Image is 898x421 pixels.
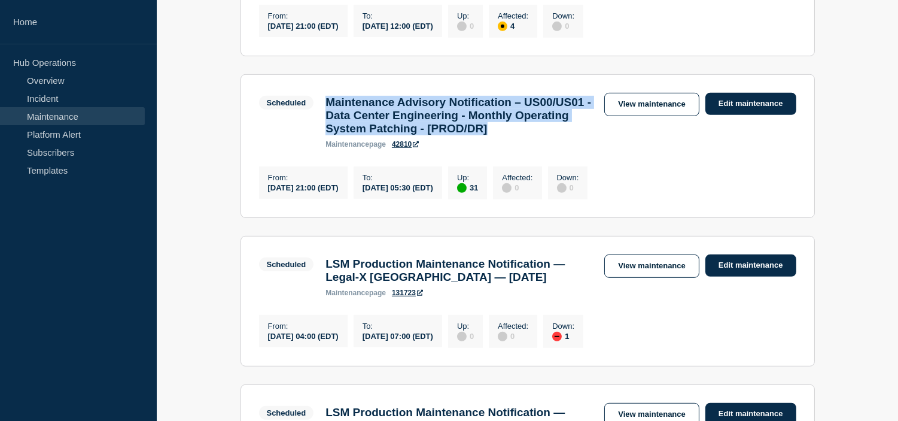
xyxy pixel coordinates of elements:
[552,322,574,331] p: Down :
[604,255,699,278] a: View maintenance
[557,182,579,193] div: 0
[502,183,512,193] div: disabled
[363,11,433,20] p: To :
[325,96,592,135] h3: Maintenance Advisory Notification – US00/US01 - Data Center Engineering - Monthly Operating Syste...
[457,22,467,31] div: disabled
[325,140,386,149] p: page
[498,20,528,31] div: 4
[552,331,574,341] div: 1
[498,11,528,20] p: Affected :
[457,331,474,341] div: 0
[457,20,474,31] div: 0
[325,289,369,297] span: maintenance
[457,11,474,20] p: Up :
[268,11,339,20] p: From :
[552,22,562,31] div: disabled
[363,173,433,182] p: To :
[268,322,339,331] p: From :
[268,173,339,182] p: From :
[604,93,699,116] a: View maintenance
[557,183,567,193] div: disabled
[325,140,369,149] span: maintenance
[268,20,339,31] div: [DATE] 21:00 (EDT)
[552,20,574,31] div: 0
[705,255,796,277] a: Edit maintenance
[363,322,433,331] p: To :
[498,22,507,31] div: affected
[552,332,562,341] div: down
[457,322,474,331] p: Up :
[363,331,433,341] div: [DATE] 07:00 (EDT)
[392,289,423,297] a: 131723
[502,173,532,182] p: Affected :
[457,182,478,193] div: 31
[267,98,306,107] div: Scheduled
[268,182,339,192] div: [DATE] 21:00 (EDT)
[498,332,507,341] div: disabled
[705,93,796,115] a: Edit maintenance
[498,322,528,331] p: Affected :
[392,140,419,149] a: 42810
[498,331,528,341] div: 0
[268,331,339,341] div: [DATE] 04:00 (EDT)
[325,289,386,297] p: page
[325,258,592,284] h3: LSM Production Maintenance Notification — Legal-X [GEOGRAPHIC_DATA] — [DATE]
[457,183,467,193] div: up
[502,182,532,193] div: 0
[457,173,478,182] p: Up :
[363,20,433,31] div: [DATE] 12:00 (EDT)
[557,173,579,182] p: Down :
[267,260,306,269] div: Scheduled
[552,11,574,20] p: Down :
[267,408,306,417] div: Scheduled
[363,182,433,192] div: [DATE] 05:30 (EDT)
[457,332,467,341] div: disabled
